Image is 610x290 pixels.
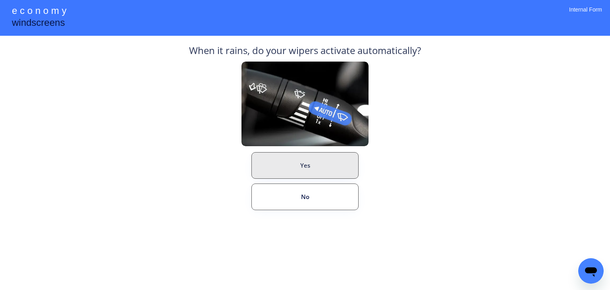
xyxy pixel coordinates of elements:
[12,4,66,19] div: e c o n o m y
[12,16,65,31] div: windscreens
[189,44,421,62] div: When it rains, do your wipers activate automatically?
[569,6,602,24] div: Internal Form
[241,62,369,146] img: Rain%20Sensor%20Example.png
[578,258,604,284] iframe: Button to launch messaging window
[251,152,359,179] button: Yes
[251,184,359,210] button: No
